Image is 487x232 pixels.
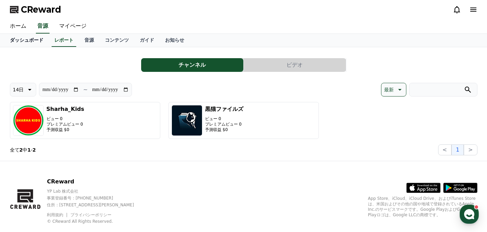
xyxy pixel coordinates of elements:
span: Settings [101,185,118,191]
strong: 1 [27,147,31,153]
p: CReward [47,178,146,186]
p: プレミアムビュー 0 [205,121,243,127]
a: ホーム [4,19,32,34]
p: 最新 [384,85,394,94]
strong: 2 [32,147,36,153]
button: チャンネル [141,58,243,72]
p: YP Lab 株式会社 [47,189,146,194]
p: プレミアムビュー 0 [46,121,84,127]
a: レポート [52,34,76,47]
h3: 黒猫ファイルズ [205,105,243,113]
p: ビュー 0 [46,116,84,121]
a: Home [2,175,45,192]
span: Messages [57,186,77,191]
p: 14日 [13,85,24,94]
button: > [464,144,477,155]
a: プライバシーポリシー [70,212,111,217]
a: ダッシュボード [4,34,49,47]
a: CReward [10,4,61,15]
a: 音源 [79,34,99,47]
a: お知らせ [160,34,190,47]
p: 事業登録番号 : [PHONE_NUMBER] [47,195,146,201]
p: 住所 : [STREET_ADDRESS][PERSON_NAME] [47,202,146,208]
a: 音源 [36,19,50,34]
p: App Store、iCloud、iCloud Drive、およびiTunes Storeは、米国およびその他の国や地域で登録されているApple Inc.のサービスマークです。Google P... [368,196,477,218]
a: マイページ [54,19,92,34]
a: ガイド [134,34,160,47]
a: Settings [88,175,131,192]
strong: 2 [19,147,23,153]
a: Messages [45,175,88,192]
a: 利用規約 [47,212,68,217]
p: 予測収益 $0 [205,127,243,132]
button: Sharha_Kids ビュー 0 プレミアムビュー 0 予測収益 $0 [10,102,160,139]
p: 予測収益 $0 [46,127,84,132]
button: 1 [451,144,464,155]
button: 黒猫ファイルズ ビュー 0 プレミアムビュー 0 予測収益 $0 [168,102,319,139]
span: CReward [21,4,61,15]
button: < [438,144,451,155]
p: 全て 中 - [10,146,36,153]
button: 最新 [381,83,406,96]
img: 黒猫ファイルズ [172,105,202,136]
button: 14日 [10,83,37,96]
p: ビュー 0 [205,116,243,121]
a: コンテンツ [99,34,134,47]
span: Home [17,185,29,191]
p: © CReward All Rights Reserved. [47,219,146,224]
p: ~ [83,86,87,94]
h3: Sharha_Kids [46,105,84,113]
button: ビデオ [244,58,346,72]
img: Sharha_Kids [13,105,44,136]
